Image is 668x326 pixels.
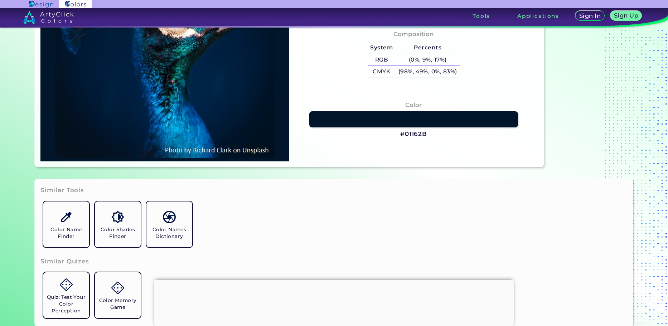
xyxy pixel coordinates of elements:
h5: Percents [396,42,460,54]
img: icon_game.svg [60,278,72,291]
h3: Similar Quizes [40,257,89,266]
a: Color Names Dictionary [144,199,195,250]
h3: Similar Tools [40,186,84,195]
h5: Color Memory Game [98,297,138,311]
h5: Sign In [580,13,600,19]
img: logo_artyclick_colors_white.svg [23,11,74,24]
a: Color Name Finder [40,199,92,250]
a: Color Memory Game [92,269,144,321]
img: icon_color_shades.svg [111,211,124,223]
h5: Color Name Finder [46,226,86,240]
h5: System [368,42,396,54]
h4: Composition [393,29,434,39]
h5: Sign Up [615,13,637,18]
img: icon_color_name_finder.svg [60,211,72,223]
h5: Quiz: Test Your Color Perception [46,294,86,314]
h3: Applications [517,13,559,19]
img: icon_game.svg [111,282,124,294]
h5: Color Names Dictionary [149,226,189,240]
img: icon_color_names_dictionary.svg [163,211,175,223]
h3: #01162B [400,130,427,138]
h5: Color Shades Finder [98,226,138,240]
h3: Tools [473,13,490,19]
h5: (98%, 49%, 0%, 83%) [396,66,460,78]
h5: (0%, 9%, 17%) [396,54,460,66]
a: Quiz: Test Your Color Perception [40,269,92,321]
iframe: Advertisement [154,280,514,324]
img: ArtyClick Design logo [29,1,53,8]
h5: RGB [368,54,396,66]
a: Color Shades Finder [92,199,144,250]
a: Sign Up [612,11,640,20]
a: Sign In [577,11,603,20]
h4: Color [405,100,422,110]
h5: CMYK [368,66,396,78]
